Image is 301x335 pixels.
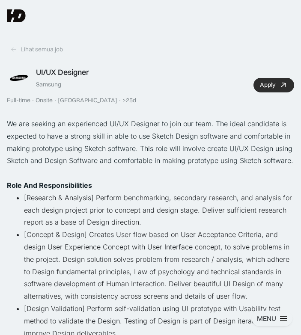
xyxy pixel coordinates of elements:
[24,192,294,228] li: [Research & Analysis] Perform benchmarking, secondary research, and analysis for each design proj...
[21,45,63,53] div: Lihat semua job
[36,68,89,77] div: UI/UX Designer
[7,66,31,90] img: Job Image
[24,228,294,302] li: [Concept & Design] Creates User flow based on User Acceptance Criteria, and design User Experienc...
[54,97,57,104] div: ·
[7,43,66,56] a: Lihat semua job
[36,97,53,104] div: Onsite
[58,97,117,104] div: [GEOGRAPHIC_DATA]
[7,181,92,190] strong: Role And Responsibilities
[122,97,136,104] div: >25d
[7,118,294,167] p: We are seeking an experienced UI/UX Designer to join our team. The ideal candidate is expected to...
[253,78,294,92] a: Apply
[7,179,294,192] p: ‍
[260,81,275,89] div: Apply
[36,80,61,88] div: Samsung
[7,167,294,179] p: ‍
[7,97,30,104] div: Full-time
[257,314,276,323] div: MENU
[118,97,122,104] div: ·
[31,97,35,104] div: ·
